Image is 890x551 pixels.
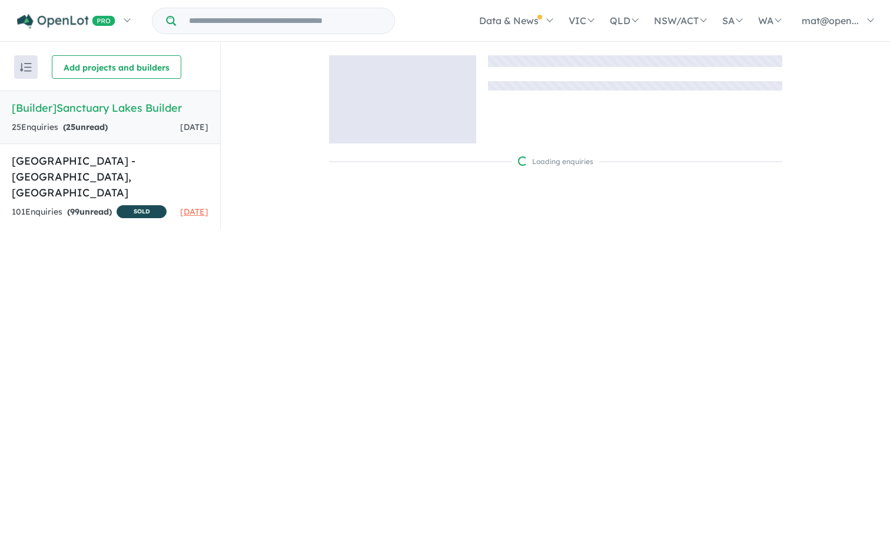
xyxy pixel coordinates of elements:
[180,206,208,217] span: [DATE]
[12,153,208,201] h5: [GEOGRAPHIC_DATA] - [GEOGRAPHIC_DATA] , [GEOGRAPHIC_DATA]
[52,55,181,79] button: Add projects and builders
[518,156,593,168] div: Loading enquiries
[12,205,167,220] div: 101 Enquir ies
[67,206,112,217] strong: ( unread)
[63,122,108,132] strong: ( unread)
[70,206,79,217] span: 99
[178,8,392,34] input: Try estate name, suburb, builder or developer
[12,121,108,135] div: 25 Enquir ies
[20,63,32,72] img: sort.svg
[180,122,208,132] span: [DATE]
[117,205,167,218] span: SOLD
[12,100,208,116] h5: [Builder] Sanctuary Lakes Builder
[66,122,75,132] span: 25
[17,14,115,29] img: Openlot PRO Logo White
[802,15,859,26] span: mat@open...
